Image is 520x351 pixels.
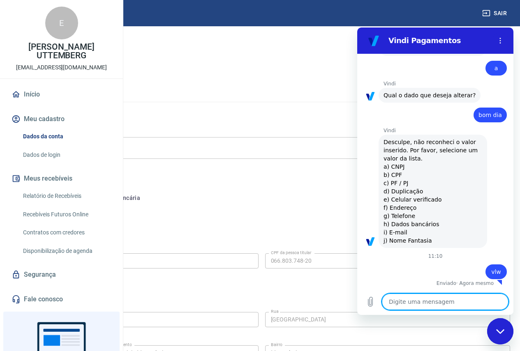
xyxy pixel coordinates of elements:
[20,188,113,204] a: Relatório de Recebíveis
[271,342,282,348] label: Bairro
[105,342,132,348] label: Complemento
[357,28,513,315] iframe: Janela de mensagens
[20,147,113,163] a: Dados de login
[20,224,113,241] a: Contratos com credores
[45,7,78,39] div: E
[20,128,113,145] a: Dados da conta
[20,206,113,223] a: Recebíveis Futuros Online
[271,250,312,256] label: CPF da pessoa titular
[10,266,113,284] a: Segurança
[10,290,113,308] a: Fale conosco
[481,6,510,21] button: Sair
[487,318,513,344] iframe: Botão para abrir a janela de mensagens, conversa em andamento
[271,308,279,314] label: Rua
[13,137,510,159] div: [PERSON_NAME] UTTEMBERG
[20,243,113,259] a: Disponibilização de agenda
[13,76,510,89] h5: Dados cadastrais
[7,43,116,60] p: [PERSON_NAME] UTTEMBERG
[10,110,113,128] button: Meu cadastro
[10,170,113,188] button: Meus recebíveis
[10,85,113,103] a: Início
[16,63,107,72] p: [EMAIL_ADDRESS][DOMAIN_NAME]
